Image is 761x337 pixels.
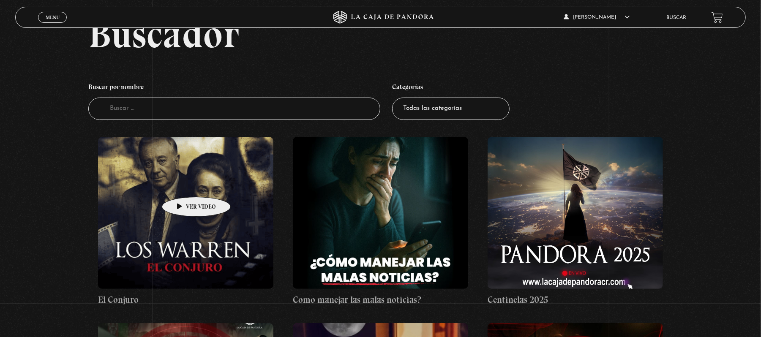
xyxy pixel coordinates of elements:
[392,79,510,98] h4: Categorías
[98,137,273,307] a: El Conjuro
[712,11,723,23] a: View your shopping cart
[564,15,630,20] span: [PERSON_NAME]
[88,15,746,53] h2: Buscador
[488,293,663,307] h4: Centinelas 2025
[43,22,63,28] span: Cerrar
[98,293,273,307] h4: El Conjuro
[488,137,663,307] a: Centinelas 2025
[666,15,686,20] a: Buscar
[46,15,60,20] span: Menu
[88,79,381,98] h4: Buscar por nombre
[293,137,468,307] a: Como manejar las malas noticias?
[293,293,468,307] h4: Como manejar las malas noticias?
